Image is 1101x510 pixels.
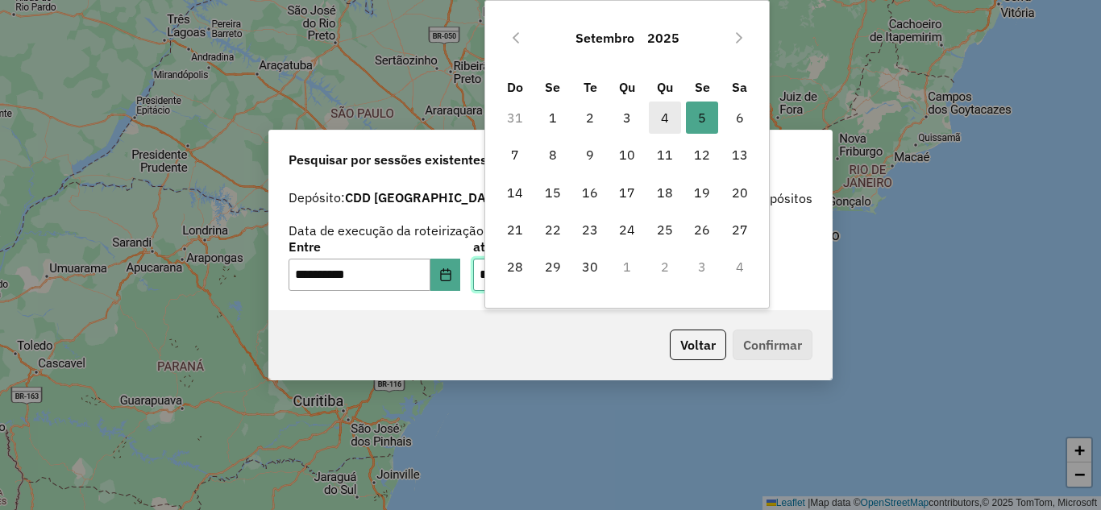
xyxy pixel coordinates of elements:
td: 27 [721,211,758,248]
td: 13 [721,136,758,173]
span: 14 [499,176,531,209]
span: 13 [724,139,756,171]
td: 25 [646,211,683,248]
span: 25 [649,214,681,246]
span: Qu [657,79,673,95]
span: 29 [537,251,569,283]
td: 29 [534,248,571,285]
td: 19 [683,174,721,211]
span: 7 [499,139,531,171]
span: 17 [611,176,643,209]
span: 12 [686,139,718,171]
td: 7 [496,136,534,173]
td: 21 [496,211,534,248]
button: Previous Month [503,25,529,51]
td: 4 [721,248,758,285]
td: 1 [609,248,646,285]
span: 30 [574,251,606,283]
span: Pesquisar por sessões existentes [289,150,487,169]
span: 9 [574,139,606,171]
span: 19 [686,176,718,209]
span: 27 [724,214,756,246]
span: 21 [499,214,531,246]
td: 30 [571,248,609,285]
span: Do [507,79,523,95]
td: 26 [683,211,721,248]
td: 8 [534,136,571,173]
span: 4 [649,102,681,134]
td: 5 [683,99,721,136]
td: 20 [721,174,758,211]
td: 6 [721,99,758,136]
td: 3 [609,99,646,136]
td: 28 [496,248,534,285]
span: 8 [537,139,569,171]
td: 18 [646,174,683,211]
span: Qu [619,79,635,95]
td: 14 [496,174,534,211]
span: 5 [686,102,718,134]
span: 10 [611,139,643,171]
span: Se [695,79,710,95]
td: 10 [609,136,646,173]
button: Choose Year [641,19,686,57]
span: 15 [537,176,569,209]
td: 15 [534,174,571,211]
td: 16 [571,174,609,211]
span: 20 [724,176,756,209]
td: 31 [496,99,534,136]
td: 1 [534,99,571,136]
td: 4 [646,99,683,136]
button: Choose Date [430,259,461,291]
td: 3 [683,248,721,285]
td: 2 [646,248,683,285]
span: 1 [537,102,569,134]
span: 26 [686,214,718,246]
td: 17 [609,174,646,211]
td: 22 [534,211,571,248]
strong: CDD [GEOGRAPHIC_DATA] [345,189,505,205]
span: 24 [611,214,643,246]
span: 11 [649,139,681,171]
span: 6 [724,102,756,134]
span: 16 [574,176,606,209]
label: Entre [289,237,460,256]
td: 12 [683,136,721,173]
td: 11 [646,136,683,173]
span: 28 [499,251,531,283]
button: Next Month [726,25,752,51]
span: Sa [732,79,747,95]
button: Voltar [670,330,726,360]
span: 3 [611,102,643,134]
label: Depósito: [289,188,505,207]
span: 22 [537,214,569,246]
label: Data de execução da roteirização: [289,221,488,240]
span: 18 [649,176,681,209]
span: Se [545,79,560,95]
span: Te [584,79,597,95]
span: 23 [574,214,606,246]
td: 24 [609,211,646,248]
td: 23 [571,211,609,248]
button: Choose Month [569,19,641,57]
label: até [473,237,645,256]
td: 9 [571,136,609,173]
span: 2 [574,102,606,134]
td: 2 [571,99,609,136]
